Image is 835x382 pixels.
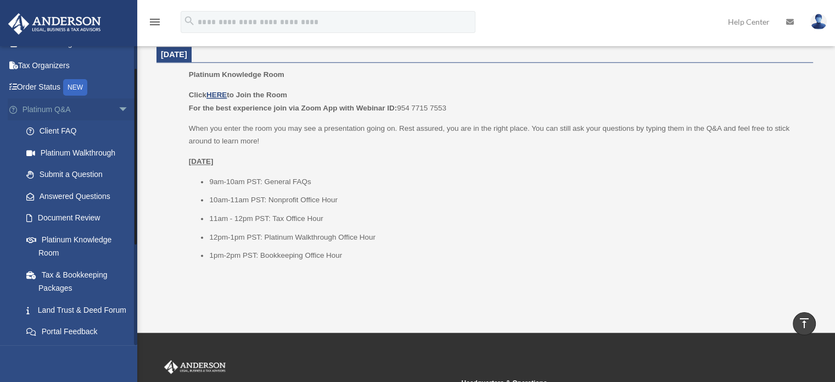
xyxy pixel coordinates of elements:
[183,15,195,27] i: search
[189,91,287,99] b: Click to Join the Room
[8,76,145,99] a: Order StatusNEW
[15,207,145,229] a: Document Review
[15,321,145,343] a: Portal Feedback
[118,98,140,121] span: arrow_drop_down
[189,104,397,112] b: For the best experience join via Zoom App with Webinar ID:
[209,212,805,225] li: 11am - 12pm PST: Tax Office Hour
[189,122,805,148] p: When you enter the room you may see a presentation going on. Rest assured, you are in the right p...
[15,142,145,164] a: Platinum Walkthrough
[189,70,284,79] span: Platinum Knowledge Room
[15,299,145,321] a: Land Trust & Deed Forum
[15,185,145,207] a: Answered Questions
[15,264,145,299] a: Tax & Bookkeeping Packages
[209,193,805,207] li: 10am-11am PST: Nonprofit Office Hour
[189,157,214,165] u: [DATE]
[8,54,145,76] a: Tax Organizers
[793,312,816,335] a: vertical_align_top
[209,249,805,262] li: 1pm-2pm PST: Bookkeeping Office Hour
[162,360,228,374] img: Anderson Advisors Platinum Portal
[209,175,805,189] li: 9am-10am PST: General FAQs
[118,342,140,365] span: arrow_drop_down
[15,164,145,186] a: Submit a Question
[189,88,805,114] p: 954 7715 7553
[63,79,87,96] div: NEW
[798,317,811,330] i: vertical_align_top
[810,14,827,30] img: User Pic
[5,13,104,35] img: Anderson Advisors Platinum Portal
[148,19,161,29] a: menu
[206,91,227,99] a: HERE
[8,98,145,120] a: Platinum Q&Aarrow_drop_down
[161,50,187,59] span: [DATE]
[148,15,161,29] i: menu
[8,342,145,364] a: Digital Productsarrow_drop_down
[15,120,145,142] a: Client FAQ
[15,229,140,264] a: Platinum Knowledge Room
[209,231,805,244] li: 12pm-1pm PST: Platinum Walkthrough Office Hour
